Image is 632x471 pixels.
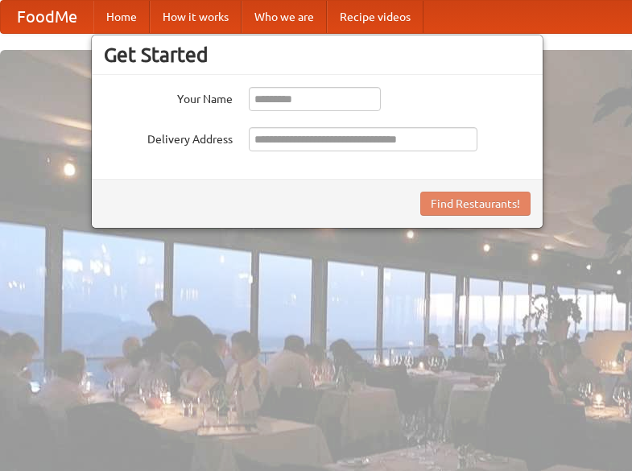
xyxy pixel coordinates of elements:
[327,1,423,33] a: Recipe videos
[93,1,150,33] a: Home
[104,127,233,147] label: Delivery Address
[420,192,531,216] button: Find Restaurants!
[150,1,242,33] a: How it works
[242,1,327,33] a: Who we are
[104,87,233,107] label: Your Name
[104,43,531,67] h3: Get Started
[1,1,93,33] a: FoodMe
